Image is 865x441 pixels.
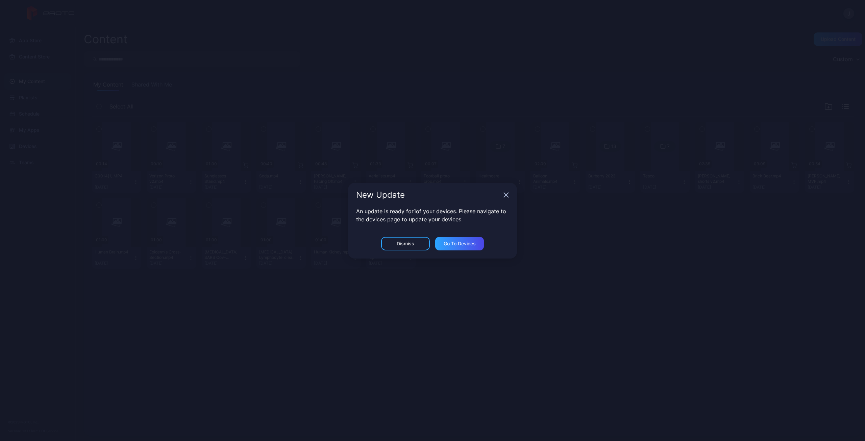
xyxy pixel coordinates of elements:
[356,207,509,223] p: An update is ready for 1 of your devices. Please navigate to the devices page to update your devi...
[356,191,501,199] div: New Update
[397,241,414,246] div: Dismiss
[381,237,430,250] button: Dismiss
[435,237,484,250] button: Go to devices
[444,241,476,246] div: Go to devices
